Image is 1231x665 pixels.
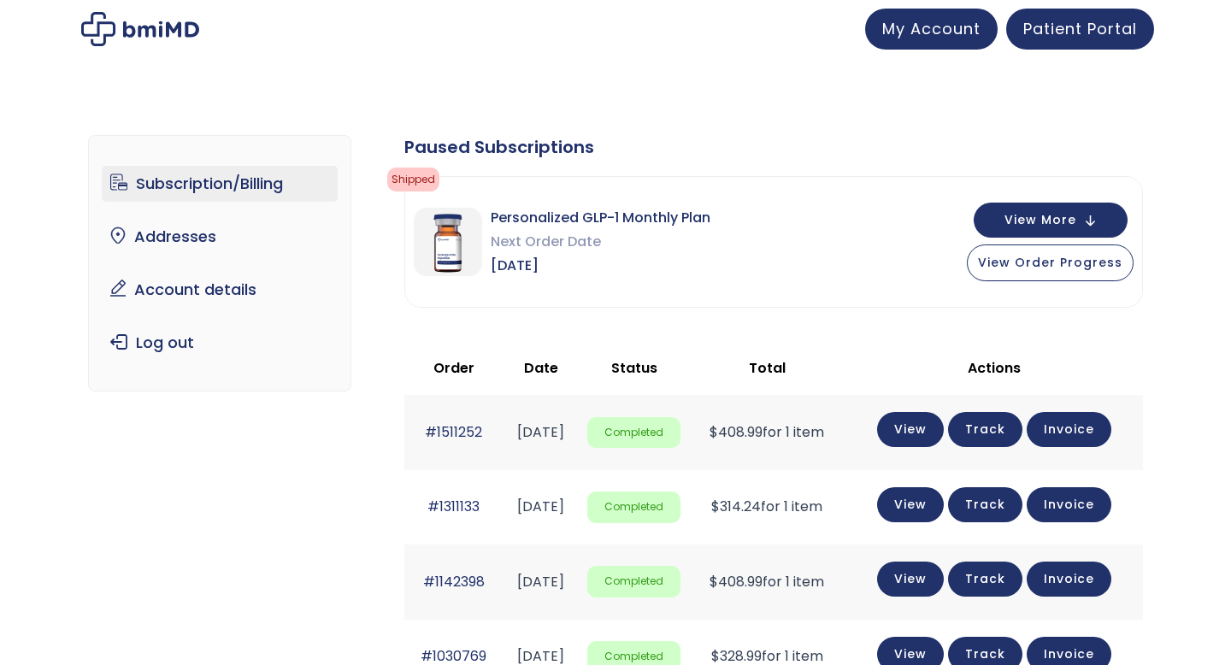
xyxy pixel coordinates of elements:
span: My Account [882,18,981,39]
button: View Order Progress [967,244,1134,281]
span: Shipped [387,168,439,191]
a: Invoice [1027,487,1111,522]
span: $ [711,497,720,516]
span: Total [749,358,786,378]
a: #1311133 [427,497,480,516]
td: for 1 item [689,470,845,544]
span: 314.24 [711,497,761,516]
a: Account details [102,272,339,308]
a: #1142398 [423,572,485,591]
a: Subscription/Billing [102,166,339,202]
span: Next Order Date [491,230,710,254]
button: View More [974,203,1128,238]
nav: Account pages [88,135,352,391]
a: Log out [102,325,339,361]
a: Invoice [1027,562,1111,597]
span: Order [433,358,474,378]
a: Track [948,562,1022,597]
span: Date [524,358,558,378]
a: View [877,487,944,522]
span: Completed [587,417,680,449]
a: Track [948,487,1022,522]
span: Completed [587,491,680,523]
span: 408.99 [710,422,763,442]
time: [DATE] [517,422,564,442]
span: [DATE] [491,254,710,278]
div: Paused Subscriptions [404,135,1143,159]
a: Addresses [102,219,339,255]
a: Invoice [1027,412,1111,447]
span: View More [1004,215,1076,226]
time: [DATE] [517,572,564,591]
a: View [877,562,944,597]
a: #1511252 [425,422,482,442]
a: View [877,412,944,447]
a: My Account [865,9,998,50]
span: 408.99 [710,572,763,591]
span: Actions [968,358,1021,378]
a: Track [948,412,1022,447]
td: for 1 item [689,395,845,469]
a: Patient Portal [1006,9,1154,50]
span: Completed [587,566,680,597]
span: Personalized GLP-1 Monthly Plan [491,206,710,230]
time: [DATE] [517,497,564,516]
span: Patient Portal [1023,18,1137,39]
td: for 1 item [689,544,845,619]
img: My account [81,12,199,46]
span: View Order Progress [978,254,1122,271]
span: $ [710,572,718,591]
span: $ [710,422,718,442]
span: Status [611,358,657,378]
